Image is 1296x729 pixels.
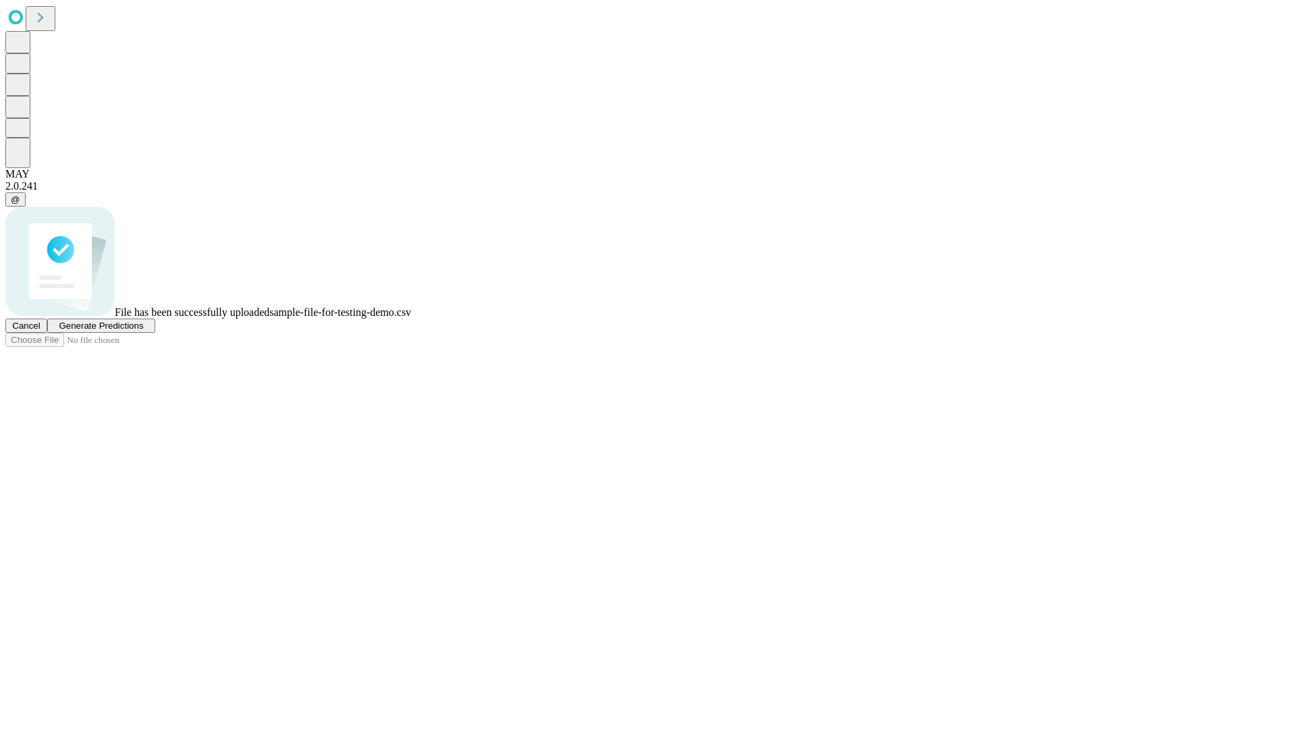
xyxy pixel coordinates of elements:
div: 2.0.241 [5,180,1291,192]
span: Cancel [12,321,40,331]
button: @ [5,192,26,207]
div: MAY [5,168,1291,180]
span: Generate Predictions [59,321,143,331]
span: @ [11,194,20,205]
button: Generate Predictions [47,319,155,333]
span: sample-file-for-testing-demo.csv [269,306,411,318]
span: File has been successfully uploaded [115,306,269,318]
button: Cancel [5,319,47,333]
